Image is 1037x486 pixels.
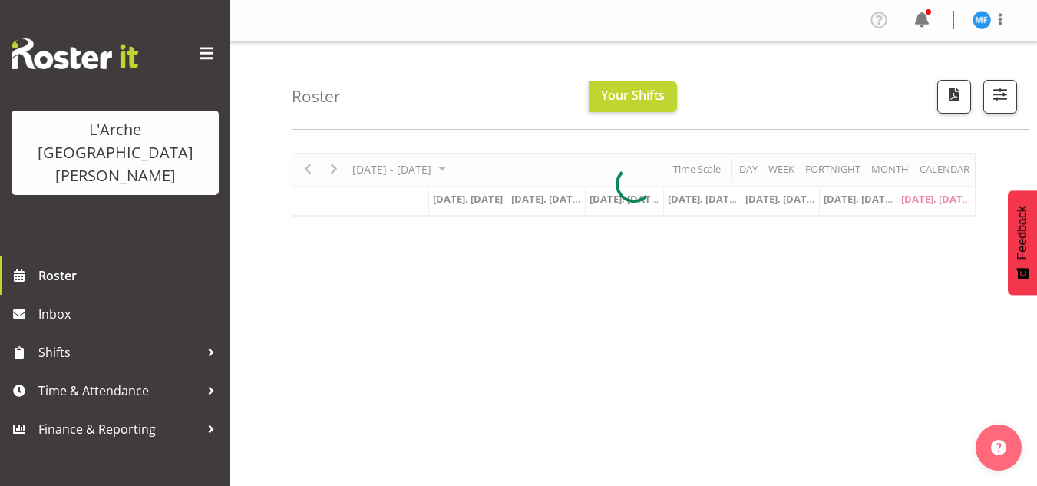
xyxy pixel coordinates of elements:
[991,440,1006,455] img: help-xxl-2.png
[589,81,677,112] button: Your Shifts
[38,264,223,287] span: Roster
[38,418,200,441] span: Finance & Reporting
[27,118,203,187] div: L'Arche [GEOGRAPHIC_DATA][PERSON_NAME]
[38,379,200,402] span: Time & Attendance
[12,38,138,69] img: Rosterit website logo
[1016,206,1029,260] span: Feedback
[38,303,223,326] span: Inbox
[937,80,971,114] button: Download a PDF of the roster according to the set date range.
[601,87,665,104] span: Your Shifts
[292,88,341,105] h4: Roster
[1008,190,1037,295] button: Feedback - Show survey
[38,341,200,364] span: Shifts
[973,11,991,29] img: melissa-fry10932.jpg
[983,80,1017,114] button: Filter Shifts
